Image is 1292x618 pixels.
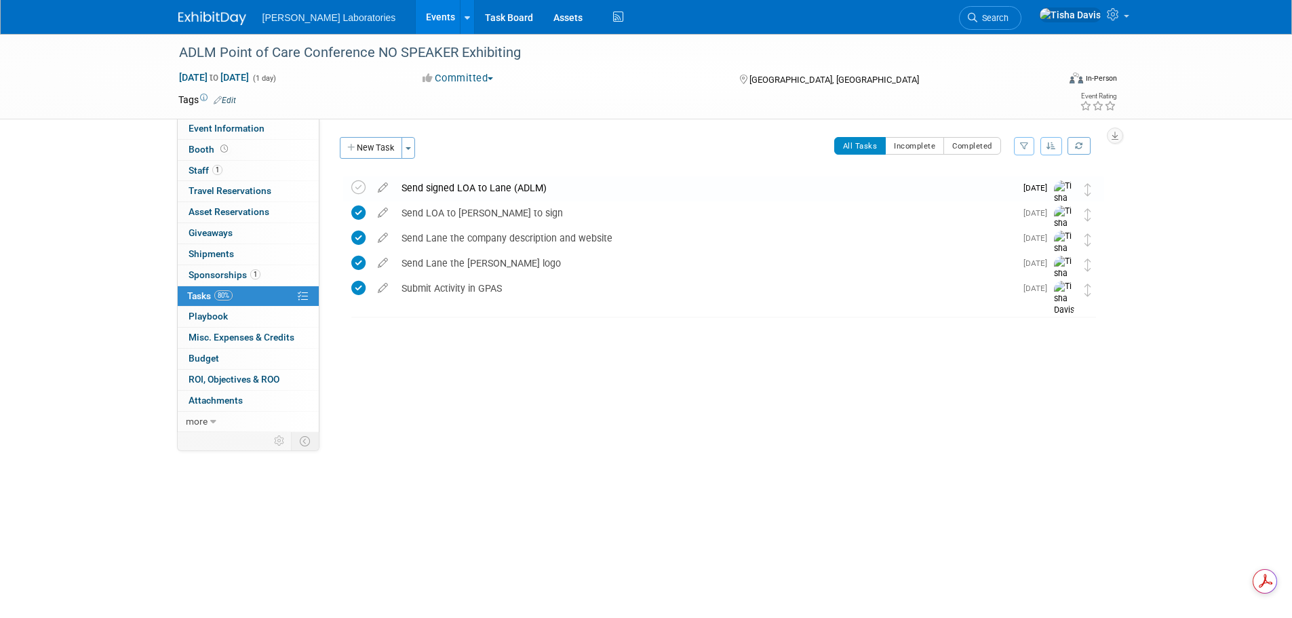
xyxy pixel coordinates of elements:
a: edit [371,282,395,294]
a: Playbook [178,307,319,327]
img: Tisha Davis [1054,256,1074,292]
div: ADLM Point of Care Conference NO SPEAKER Exhibiting [174,41,1038,65]
a: Budget [178,349,319,369]
img: Tisha Davis [1054,180,1074,216]
span: Search [977,13,1009,23]
img: Tisha Davis [1054,231,1074,267]
span: Sponsorships [189,269,260,280]
span: Misc. Expenses & Credits [189,332,294,343]
span: Booth not reserved yet [218,144,231,154]
i: Move task [1084,258,1091,271]
span: Attachments [189,395,243,406]
a: Misc. Expenses & Credits [178,328,319,348]
span: [PERSON_NAME] Laboratories [262,12,396,23]
img: Tisha Davis [1039,7,1101,22]
div: Send signed LOA to Lane (ADLM) [395,176,1015,199]
button: Completed [943,137,1001,155]
span: (1 day) [252,74,276,83]
a: edit [371,182,395,194]
span: Travel Reservations [189,185,271,196]
span: 1 [212,165,222,175]
a: Booth [178,140,319,160]
div: Submit Activity in GPAS [395,277,1015,300]
span: 80% [214,290,233,301]
button: Incomplete [885,137,944,155]
a: ROI, Objectives & ROO [178,370,319,390]
span: to [208,72,220,83]
img: ExhibitDay [178,12,246,25]
a: Asset Reservations [178,202,319,223]
span: Booth [189,144,231,155]
span: Shipments [189,248,234,259]
a: Staff1 [178,161,319,181]
span: 1 [250,269,260,279]
i: Move task [1084,183,1091,196]
span: [DATE] [1023,233,1054,243]
span: Staff [189,165,222,176]
i: Move task [1084,284,1091,296]
a: Attachments [178,391,319,411]
span: Playbook [189,311,228,322]
div: Send LOA to [PERSON_NAME] to sign [395,201,1015,225]
a: Shipments [178,244,319,265]
button: New Task [340,137,402,159]
div: Send Lane the company description and website [395,227,1015,250]
img: Tisha Davis [1054,281,1074,317]
span: Budget [189,353,219,364]
a: Refresh [1068,137,1091,155]
td: Toggle Event Tabs [291,432,319,450]
span: Tasks [187,290,233,301]
div: Event Format [978,71,1118,91]
div: Event Rating [1080,93,1116,100]
img: Format-Inperson.png [1070,73,1083,83]
div: Send Lane the [PERSON_NAME] logo [395,252,1015,275]
span: more [186,416,208,427]
i: Move task [1084,208,1091,221]
span: [DATE] [1023,258,1054,268]
a: Search [959,6,1021,30]
button: All Tasks [834,137,886,155]
a: edit [371,232,395,244]
a: more [178,412,319,432]
a: Edit [214,96,236,105]
a: Tasks80% [178,286,319,307]
span: [GEOGRAPHIC_DATA], [GEOGRAPHIC_DATA] [749,75,919,85]
button: Committed [418,71,498,85]
span: Asset Reservations [189,206,269,217]
img: Tisha Davis [1054,206,1074,242]
a: Event Information [178,119,319,139]
a: Sponsorships1 [178,265,319,286]
span: ROI, Objectives & ROO [189,374,279,385]
i: Move task [1084,233,1091,246]
span: [DATE] [1023,183,1054,193]
span: [DATE] [1023,284,1054,293]
div: In-Person [1085,73,1117,83]
td: Personalize Event Tab Strip [268,432,292,450]
a: edit [371,257,395,269]
td: Tags [178,93,236,107]
a: edit [371,207,395,219]
a: Giveaways [178,223,319,244]
a: Travel Reservations [178,181,319,201]
span: Giveaways [189,227,233,238]
span: Event Information [189,123,265,134]
span: [DATE] [1023,208,1054,218]
span: [DATE] [DATE] [178,71,250,83]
